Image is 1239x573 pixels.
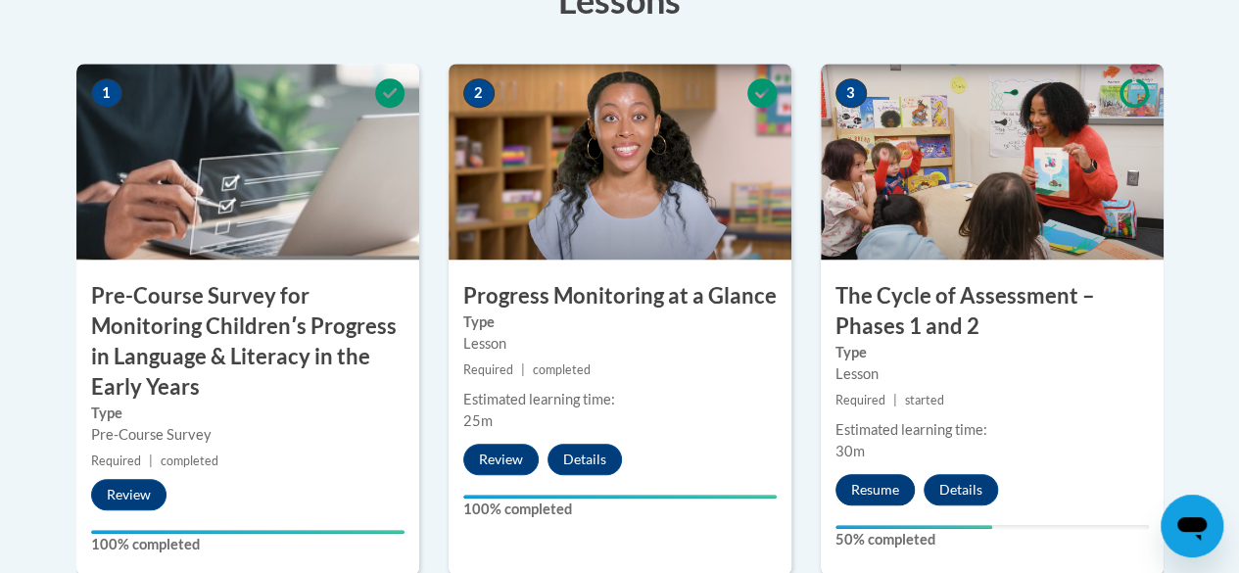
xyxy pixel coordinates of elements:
[161,454,218,468] span: completed
[463,78,495,108] span: 2
[463,499,777,520] label: 100% completed
[76,64,419,260] img: Course Image
[463,333,777,355] div: Lesson
[463,362,513,377] span: Required
[463,389,777,410] div: Estimated learning time:
[521,362,525,377] span: |
[91,424,405,446] div: Pre-Course Survey
[91,479,167,510] button: Review
[91,454,141,468] span: Required
[548,444,622,475] button: Details
[463,495,777,499] div: Your progress
[91,78,122,108] span: 1
[835,474,915,505] button: Resume
[76,281,419,402] h3: Pre-Course Survey for Monitoring Childrenʹs Progress in Language & Literacy in the Early Years
[91,403,405,424] label: Type
[924,474,998,505] button: Details
[149,454,153,468] span: |
[91,534,405,555] label: 100% completed
[835,393,885,407] span: Required
[821,64,1164,260] img: Course Image
[463,311,777,333] label: Type
[449,64,791,260] img: Course Image
[835,419,1149,441] div: Estimated learning time:
[463,444,539,475] button: Review
[835,363,1149,385] div: Lesson
[893,393,897,407] span: |
[835,525,992,529] div: Your progress
[821,281,1164,342] h3: The Cycle of Assessment – Phases 1 and 2
[449,281,791,311] h3: Progress Monitoring at a Glance
[835,529,1149,550] label: 50% completed
[835,78,867,108] span: 3
[533,362,591,377] span: completed
[91,530,405,534] div: Your progress
[1161,495,1223,557] iframe: Button to launch messaging window
[835,342,1149,363] label: Type
[463,412,493,429] span: 25m
[905,393,944,407] span: started
[835,443,865,459] span: 30m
